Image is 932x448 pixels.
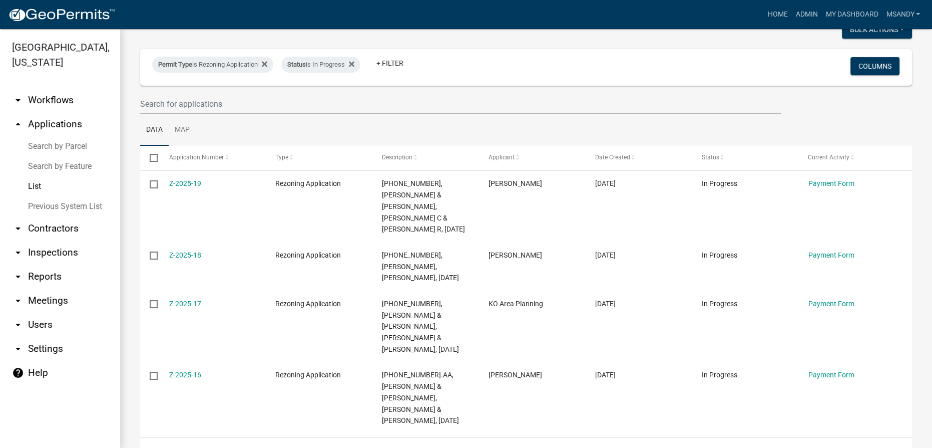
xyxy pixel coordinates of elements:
[595,251,616,259] span: 07/25/2025
[702,371,737,379] span: In Progress
[169,154,224,161] span: Application Number
[808,251,854,259] a: Payment Form
[12,222,24,235] i: arrow_drop_down
[489,251,542,259] span: Cheryl Spratt
[169,371,201,379] a: Z-2025-16
[702,179,737,187] span: In Progress
[382,251,459,282] span: 024-037-086, RANDOLPH PLEW, Plew Randolph L, 09/03/2025
[702,251,737,259] span: In Progress
[821,5,882,24] a: My Dashboard
[382,154,412,161] span: Description
[808,179,854,187] a: Payment Form
[140,94,781,114] input: Search for applications
[368,54,411,72] a: + Filter
[275,300,341,308] span: Rezoning Application
[882,5,924,24] a: msandy
[169,179,201,187] a: Z-2025-19
[489,154,515,161] span: Applicant
[595,179,616,187] span: 08/08/2025
[808,371,854,379] a: Payment Form
[152,57,273,73] div: is Rezoning Application
[266,146,372,170] datatable-header-cell: Type
[479,146,586,170] datatable-header-cell: Applicant
[140,146,159,170] datatable-header-cell: Select
[275,251,341,259] span: Rezoning Application
[275,179,341,187] span: Rezoning Application
[595,154,630,161] span: Date Created
[586,146,692,170] datatable-header-cell: Date Created
[158,61,192,68] span: Permit Type
[595,371,616,379] span: 07/15/2025
[808,300,854,308] a: Payment Form
[692,146,798,170] datatable-header-cell: Status
[12,295,24,307] i: arrow_drop_down
[12,247,24,259] i: arrow_drop_down
[169,300,201,308] a: Z-2025-17
[595,300,616,308] span: 07/17/2025
[808,154,849,161] span: Current Activity
[382,300,459,353] span: 008-030-096, GREG & KRISTINA JENSEN, Jensen Greg T & Kristina K, 09/03/2025
[850,57,899,75] button: Columns
[287,61,306,68] span: Status
[791,5,821,24] a: Admin
[169,251,201,259] a: Z-2025-18
[12,94,24,106] i: arrow_drop_down
[382,179,465,233] span: 017-027-001, Alpheus & Lynae Eherenman, Eherenman Alpheus C & Lynae R, 09/03/2025
[763,5,791,24] a: Home
[489,179,542,187] span: Amy Troyer
[140,114,169,146] a: Data
[372,146,479,170] datatable-header-cell: Description
[275,371,341,379] span: Rezoning Application
[382,371,459,424] span: 019-085-003.AA, DOMENIC & SONDRA POLITANO, Politano Domenic & Sondra, 09/03/2025
[159,146,266,170] datatable-header-cell: Application Number
[702,300,737,308] span: In Progress
[12,271,24,283] i: arrow_drop_down
[12,367,24,379] i: help
[12,118,24,130] i: arrow_drop_up
[12,343,24,355] i: arrow_drop_down
[489,371,542,379] span: Cheryl Spratt
[12,319,24,331] i: arrow_drop_down
[281,57,360,73] div: is In Progress
[702,154,719,161] span: Status
[169,114,196,146] a: Map
[798,146,905,170] datatable-header-cell: Current Activity
[489,300,543,308] span: KO Area Planning
[275,154,288,161] span: Type
[842,21,912,39] button: Bulk Actions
